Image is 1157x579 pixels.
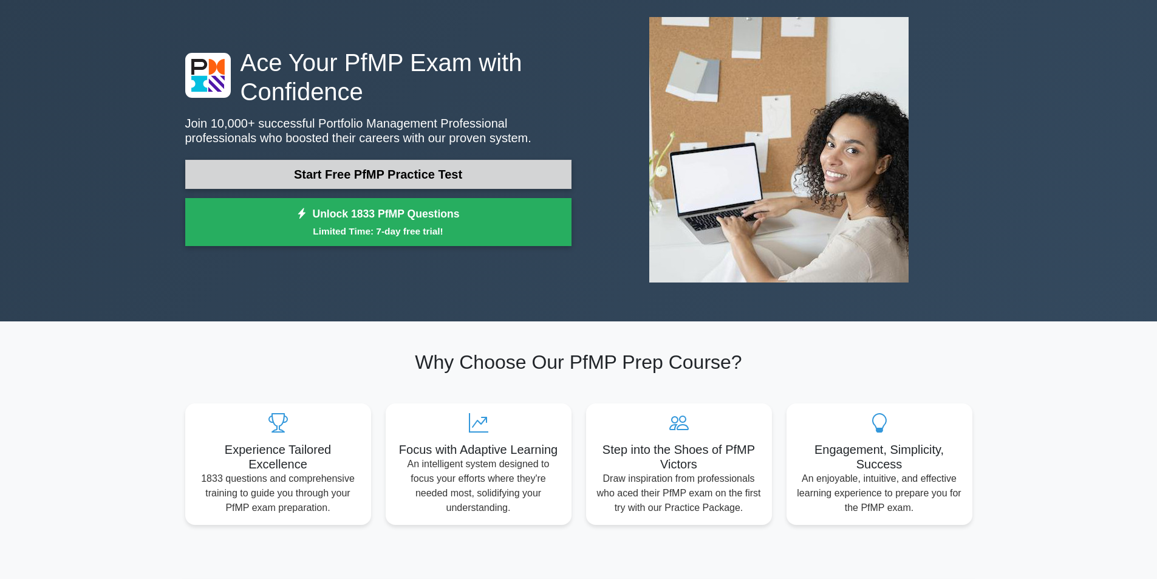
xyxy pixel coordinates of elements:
h5: Engagement, Simplicity, Success [796,442,963,471]
h1: Ace Your PfMP Exam with Confidence [185,48,572,106]
a: Start Free PfMP Practice Test [185,160,572,189]
h5: Focus with Adaptive Learning [395,442,562,457]
p: An enjoyable, intuitive, and effective learning experience to prepare you for the PfMP exam. [796,471,963,515]
p: Draw inspiration from professionals who aced their PfMP exam on the first try with our Practice P... [596,471,762,515]
h2: Why Choose Our PfMP Prep Course? [185,351,972,374]
small: Limited Time: 7-day free trial! [200,224,556,238]
p: 1833 questions and comprehensive training to guide you through your PfMP exam preparation. [195,471,361,515]
a: Unlock 1833 PfMP QuestionsLimited Time: 7-day free trial! [185,198,572,247]
h5: Step into the Shoes of PfMP Victors [596,442,762,471]
p: Join 10,000+ successful Portfolio Management Professional professionals who boosted their careers... [185,116,572,145]
h5: Experience Tailored Excellence [195,442,361,471]
p: An intelligent system designed to focus your efforts where they're needed most, solidifying your ... [395,457,562,515]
